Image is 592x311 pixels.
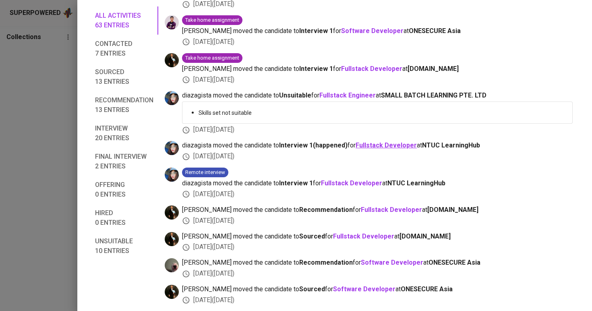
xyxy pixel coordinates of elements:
div: [DATE] ( [DATE] ) [182,269,573,278]
span: diazagista moved the candidate to for at [182,141,573,150]
span: Interview 20 entries [95,124,153,143]
span: SMALL BATCH LEARNING PTE. LTD [381,91,486,99]
img: aji.muda@glints.com [165,258,179,272]
span: [PERSON_NAME] moved the candidate to for at [182,232,573,241]
span: Take home assignment [182,54,242,62]
div: [DATE] ( [DATE] ) [182,216,573,226]
span: [DOMAIN_NAME] [399,232,451,240]
b: Unsuitable [279,91,311,99]
img: ridlo@glints.com [165,205,179,220]
img: diazagista@glints.com [165,91,179,105]
div: [DATE] ( [DATE] ) [182,243,573,252]
a: Fullstack Engineer [319,91,376,99]
div: [DATE] ( [DATE] ) [182,125,573,135]
span: [PERSON_NAME] moved the candidate to for at [182,205,573,215]
span: [PERSON_NAME] moved the candidate to for at [182,285,573,294]
b: Interview 1 [299,27,333,35]
span: NTUC LearningHub [387,179,445,187]
div: [DATE] ( [DATE] ) [182,296,573,305]
b: Sourced [299,285,325,293]
img: erwin@glints.com [165,15,179,29]
span: Take home assignment [182,17,242,24]
a: Fullstack Developer [321,179,382,187]
div: [DATE] ( [DATE] ) [182,152,573,161]
span: diazagista moved the candidate to for at [182,179,573,188]
img: diazagista@glints.com [165,168,179,182]
b: Sourced [299,232,325,240]
a: Fullstack Developer [341,65,402,73]
a: Fullstack Developer [333,232,394,240]
span: [DOMAIN_NAME] [427,206,478,214]
b: Interview 1 [279,179,313,187]
span: Unsuitable 10 entries [95,236,153,256]
div: [DATE] ( [DATE] ) [182,75,573,85]
p: Skills set not suitable [199,109,566,117]
span: Hired 0 entries [95,208,153,228]
span: ONESECURE Asia [428,259,480,266]
span: Remote interview [182,169,228,176]
span: NTUC LearningHub [422,141,480,149]
img: ridlo@glints.com [165,232,179,246]
img: ridlo@glints.com [165,53,179,67]
img: diazagista@glints.com [165,141,179,155]
span: Final interview 2 entries [95,152,153,171]
div: [DATE] ( [DATE] ) [182,190,573,199]
b: Recommendation [299,206,353,214]
span: Recommendation 13 entries [95,95,153,115]
span: diazagista moved the candidate to for at [182,91,573,100]
span: Sourced 13 entries [95,67,153,87]
div: [DATE] ( [DATE] ) [182,37,573,47]
span: [PERSON_NAME] moved the candidate to for at [182,27,573,36]
span: ONESECURE Asia [409,27,461,35]
a: Fullstack Developer [356,141,417,149]
a: Software Developer [341,27,404,35]
span: Offering 0 entries [95,180,153,199]
span: [DOMAIN_NAME] [408,65,459,73]
span: [PERSON_NAME] moved the candidate to for at [182,64,573,74]
span: All activities 63 entries [95,11,153,30]
a: Fullstack Developer [361,206,422,214]
b: Recommendation [299,259,353,266]
b: Interview 1 ( happened ) [279,141,348,149]
a: Software Developer [333,285,395,293]
img: ridlo@glints.com [165,285,179,299]
span: Contacted 7 entries [95,39,153,58]
a: Software Developer [361,259,423,266]
span: ONESECURE Asia [401,285,453,293]
b: Interview 1 [299,65,333,73]
span: [PERSON_NAME] moved the candidate to for at [182,258,573,267]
